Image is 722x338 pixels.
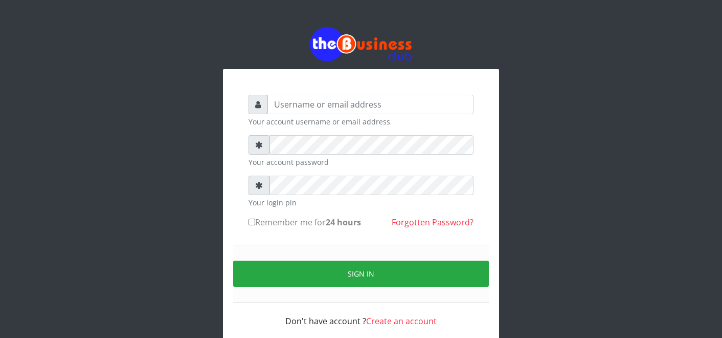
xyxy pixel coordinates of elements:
div: Don't have account ? [249,303,473,327]
a: Forgotten Password? [392,217,473,228]
input: Remember me for24 hours [249,219,255,225]
input: Username or email address [267,95,473,114]
small: Your login pin [249,197,473,208]
label: Remember me for [249,216,361,228]
a: Create an account [366,315,437,327]
small: Your account password [249,157,473,167]
button: Sign in [233,261,489,287]
b: 24 hours [326,217,361,228]
small: Your account username or email address [249,116,473,127]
